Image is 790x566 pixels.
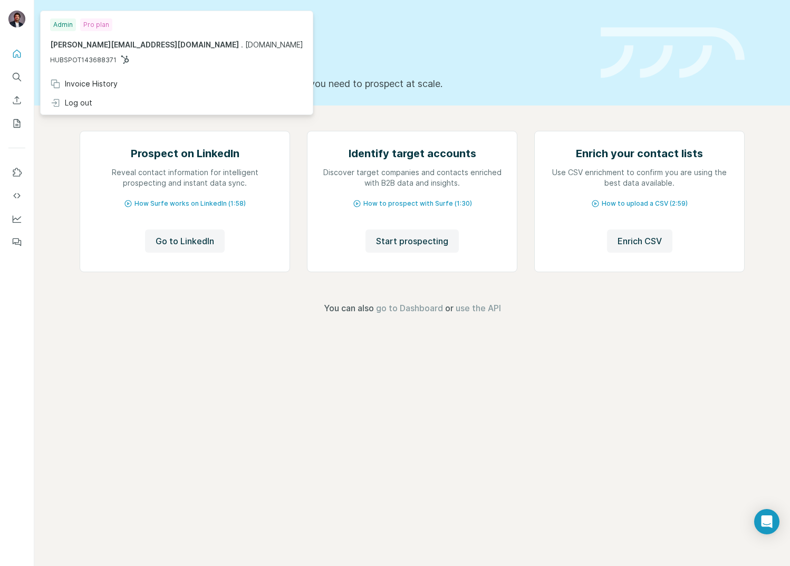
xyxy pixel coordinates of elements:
[50,18,76,31] div: Admin
[50,55,117,65] span: HUBSPOT143688371
[318,167,506,188] p: Discover target companies and contacts enriched with B2B data and insights.
[8,114,25,133] button: My lists
[131,146,239,161] h2: Prospect on LinkedIn
[376,302,443,314] button: go to Dashboard
[80,20,588,30] div: Quick start
[607,229,672,253] button: Enrich CSV
[324,302,374,314] span: You can also
[363,199,472,208] span: How to prospect with Surfe (1:30)
[618,235,662,247] span: Enrich CSV
[80,76,588,91] p: Pick your starting point and we’ll provide everything you need to prospect at scale.
[50,79,118,89] div: Invoice History
[8,91,25,110] button: Enrich CSV
[8,44,25,63] button: Quick start
[349,146,476,161] h2: Identify target accounts
[8,163,25,182] button: Use Surfe on LinkedIn
[456,302,501,314] button: use the API
[80,18,112,31] div: Pro plan
[50,40,239,49] span: [PERSON_NAME][EMAIL_ADDRESS][DOMAIN_NAME]
[80,49,588,70] h1: Let’s prospect together
[601,27,745,79] img: banner
[134,199,246,208] span: How Surfe works on LinkedIn (1:58)
[145,229,225,253] button: Go to LinkedIn
[445,302,454,314] span: or
[8,233,25,252] button: Feedback
[576,146,703,161] h2: Enrich your contact lists
[91,167,279,188] p: Reveal contact information for intelligent prospecting and instant data sync.
[545,167,734,188] p: Use CSV enrichment to confirm you are using the best data available.
[50,98,92,108] div: Log out
[8,68,25,87] button: Search
[241,40,243,49] span: .
[365,229,459,253] button: Start prospecting
[8,209,25,228] button: Dashboard
[156,235,214,247] span: Go to LinkedIn
[376,235,448,247] span: Start prospecting
[8,11,25,27] img: Avatar
[754,509,779,534] div: Open Intercom Messenger
[8,186,25,205] button: Use Surfe API
[602,199,688,208] span: How to upload a CSV (2:59)
[245,40,303,49] span: [DOMAIN_NAME]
